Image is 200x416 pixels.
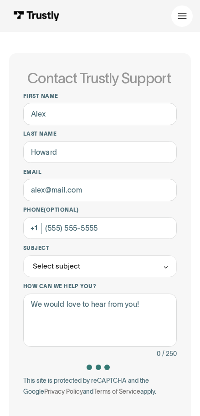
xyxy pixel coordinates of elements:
img: Trustly Logo [14,11,60,21]
label: First name [23,92,177,100]
a: Privacy Policy [44,388,83,395]
div: This site is protected by reCAPTCHA and the Google and apply. [23,375,177,397]
label: Subject [23,244,177,252]
label: Phone [23,206,177,213]
input: alex@mail.com [23,179,177,201]
div: 0 [157,349,160,360]
div: Select subject [33,261,80,272]
div: / 250 [162,349,177,360]
div: Select subject [23,255,177,278]
h1: Contact Trustly Support [21,71,177,86]
input: Howard [23,141,177,163]
input: Alex [23,103,177,125]
label: Email [23,168,177,176]
label: How can we help you? [23,283,177,290]
label: Last name [23,130,177,137]
input: (555) 555-5555 [23,217,177,239]
a: Terms of Service [93,388,140,395]
span: (Optional) [44,207,79,213]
